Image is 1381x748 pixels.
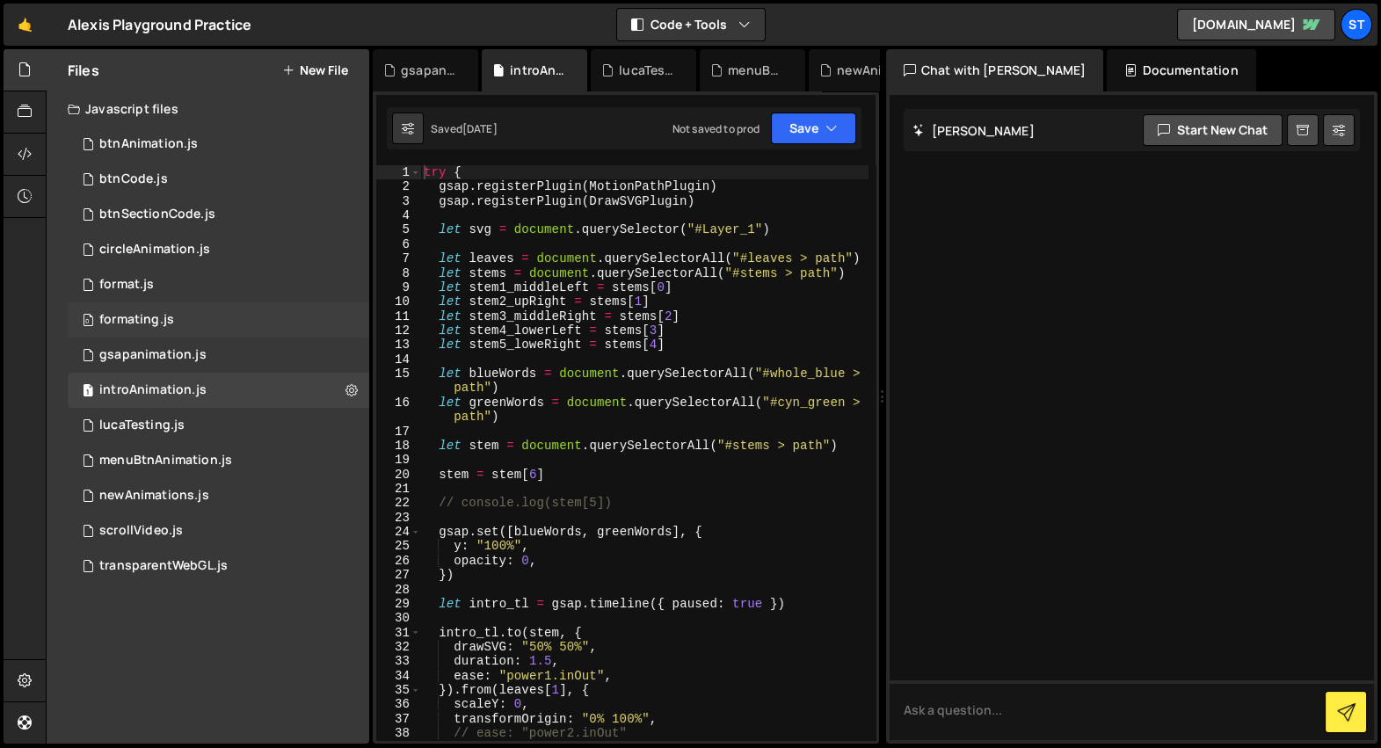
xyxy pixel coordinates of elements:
div: 9819/21721.js [68,338,369,373]
div: Saved [431,121,498,136]
div: 9819/34401.js [68,408,369,443]
div: btnCode.js [99,171,168,187]
div: 9819/25704.js [68,127,369,162]
div: btnAnimation.js [99,136,198,152]
div: 1 [376,165,421,179]
div: 23 [376,511,421,525]
div: 10 [376,294,421,309]
div: 31 [376,626,421,640]
a: 🤙 [4,4,47,46]
div: 33 [376,654,421,668]
div: scrollVideo.js [99,523,183,539]
div: 24 [376,525,421,539]
button: Code + Tools [617,9,765,40]
div: 22 [376,496,421,510]
div: newAnimations.js [99,488,209,504]
div: 9819/32601.js [68,513,369,548]
div: 14 [376,352,421,367]
div: 9819/32853.js [68,302,369,338]
div: Javascript files [47,91,369,127]
div: menuBtnAnimation.js [728,62,784,79]
div: 2 [376,179,421,193]
div: 36 [376,697,421,711]
span: 0 [83,315,93,329]
div: 13 [376,338,421,352]
div: 27 [376,568,421,582]
div: 34 [376,669,421,683]
button: Start new chat [1143,114,1283,146]
div: 5 [376,222,421,236]
div: formating.js [99,312,174,328]
div: 30 [376,611,421,625]
div: 9819/26167.js [68,478,369,513]
div: 4 [376,208,421,222]
div: menuBtnAnimation.js [99,453,232,468]
h2: [PERSON_NAME] [912,122,1035,139]
div: 9819/25738.js [68,443,369,478]
div: 9819/25360.js [68,267,369,302]
div: 9819/43015.js [68,373,369,408]
div: 8 [376,266,421,280]
div: 29 [376,597,421,611]
div: 18 [376,439,421,453]
div: 11 [376,309,421,323]
h2: Files [68,61,99,80]
div: introAnimation.js [510,62,566,79]
div: 17 [376,425,421,439]
div: 28 [376,583,421,597]
div: format.js [99,277,154,293]
div: gsapanimation.js [401,62,457,79]
div: 32 [376,640,421,654]
div: 6 [376,237,421,251]
div: 9819/29256.js [68,162,369,197]
div: 3 [376,194,421,208]
div: newAnimations.js [837,62,893,79]
div: Not saved to prod [672,121,760,136]
div: gsapanimation.js [99,347,207,363]
span: 1 [83,385,93,399]
div: 19 [376,453,421,467]
div: 7 [376,251,421,265]
button: New File [282,63,348,77]
div: 9 [376,280,421,294]
div: 38 [376,726,421,740]
div: 26 [376,554,421,568]
div: transparentWebGL.js [99,558,228,574]
div: lucaTesting.js [619,62,675,79]
div: lucaTesting.js [99,418,185,433]
div: 9819/39312.js [68,232,369,267]
div: Chat with [PERSON_NAME] [886,49,1104,91]
div: 16 [376,396,421,425]
a: [DOMAIN_NAME] [1177,9,1335,40]
div: 37 [376,712,421,726]
a: St [1341,9,1372,40]
div: 9819/39013.js [68,548,369,584]
div: [DATE] [462,121,498,136]
div: Documentation [1107,49,1255,91]
div: 25 [376,539,421,553]
div: 21 [376,482,421,496]
div: circleAnimation.js [99,242,210,258]
div: 9819/29258.js [68,197,369,232]
div: 15 [376,367,421,396]
div: 12 [376,323,421,338]
div: btnSectionCode.js [99,207,215,222]
button: Save [771,113,856,144]
div: Alexis Playground Practice [68,14,251,35]
div: introAnimation.js [99,382,207,398]
div: 20 [376,468,421,482]
div: 35 [376,683,421,697]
